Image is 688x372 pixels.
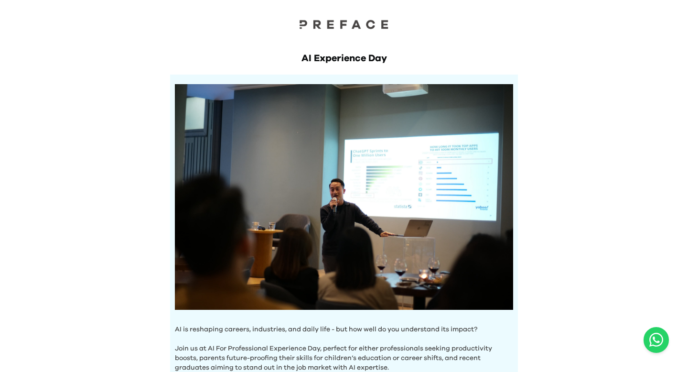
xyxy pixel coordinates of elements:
a: Preface Logo [296,19,392,33]
button: Open WhatsApp chat [644,327,669,353]
a: Chat with us on WhatsApp [644,327,669,353]
h1: AI Experience Day [170,52,518,65]
img: Hero Image [175,84,513,310]
p: AI is reshaping careers, industries, and daily life - but how well do you understand its impact? [175,325,513,334]
img: Preface Logo [296,19,392,29]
